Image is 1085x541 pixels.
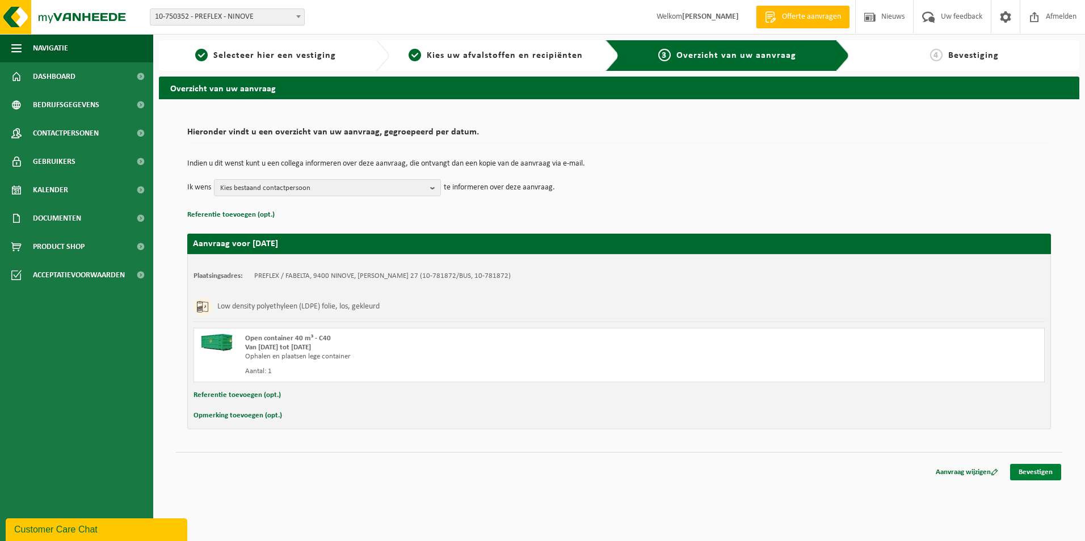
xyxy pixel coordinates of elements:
[779,11,844,23] span: Offerte aanvragen
[33,233,85,261] span: Product Shop
[254,272,511,281] td: PREFLEX / FABELTA, 9400 NINOVE, [PERSON_NAME] 27 (10-781872/BUS, 10-781872)
[682,12,739,21] strong: [PERSON_NAME]
[427,51,583,60] span: Kies uw afvalstoffen en recipiënten
[194,408,282,423] button: Opmerking toevoegen (opt.)
[217,298,380,316] h3: Low density polyethyleen (LDPE) folie, los, gekleurd
[195,49,208,61] span: 1
[214,179,441,196] button: Kies bestaand contactpersoon
[193,239,278,248] strong: Aanvraag voor [DATE]
[33,176,68,204] span: Kalender
[444,179,555,196] p: te informeren over deze aanvraag.
[930,49,943,61] span: 4
[33,204,81,233] span: Documenten
[194,388,281,403] button: Referentie toevoegen (opt.)
[1010,464,1061,480] a: Bevestigen
[194,272,243,280] strong: Plaatsingsadres:
[187,128,1051,143] h2: Hieronder vindt u een overzicht van uw aanvraag, gegroepeerd per datum.
[33,119,99,147] span: Contactpersonen
[6,516,190,541] iframe: chat widget
[213,51,336,60] span: Selecteer hier een vestiging
[409,49,421,61] span: 2
[33,261,125,289] span: Acceptatievoorwaarden
[33,91,99,119] span: Bedrijfsgegevens
[948,51,999,60] span: Bevestiging
[33,147,75,176] span: Gebruikers
[187,208,275,222] button: Referentie toevoegen (opt.)
[395,49,597,62] a: 2Kies uw afvalstoffen en recipiënten
[245,335,331,342] span: Open container 40 m³ - C40
[245,344,311,351] strong: Van [DATE] tot [DATE]
[245,367,665,376] div: Aantal: 1
[165,49,367,62] a: 1Selecteer hier een vestiging
[150,9,304,25] span: 10-750352 - PREFLEX - NINOVE
[756,6,850,28] a: Offerte aanvragen
[927,464,1007,480] a: Aanvraag wijzigen
[150,9,305,26] span: 10-750352 - PREFLEX - NINOVE
[220,180,426,197] span: Kies bestaand contactpersoon
[200,334,234,351] img: HK-XC-40-GN-00.png
[245,352,665,361] div: Ophalen en plaatsen lege container
[33,62,75,91] span: Dashboard
[187,179,211,196] p: Ik wens
[159,77,1079,99] h2: Overzicht van uw aanvraag
[676,51,796,60] span: Overzicht van uw aanvraag
[187,160,1051,168] p: Indien u dit wenst kunt u een collega informeren over deze aanvraag, die ontvangt dan een kopie v...
[33,34,68,62] span: Navigatie
[658,49,671,61] span: 3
